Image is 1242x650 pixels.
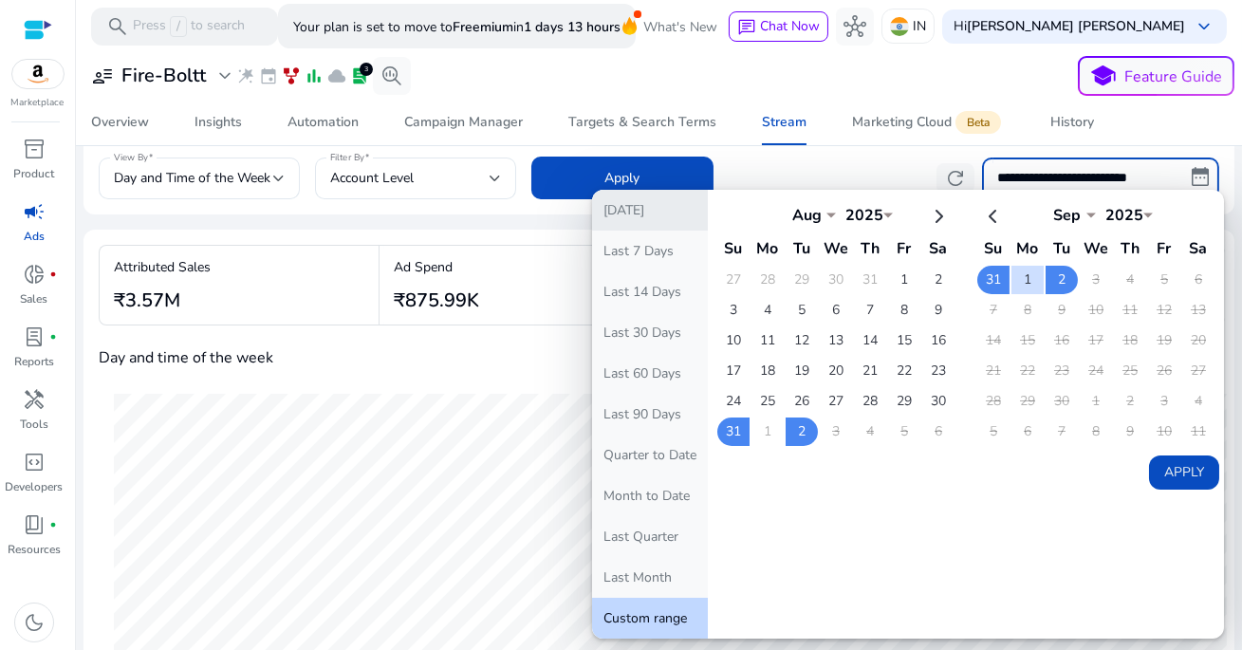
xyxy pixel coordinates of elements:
p: Reports [14,353,54,370]
p: Developers [6,478,64,495]
span: / [170,16,187,37]
span: Beta [955,111,1001,134]
b: 1 days 13 hours [524,18,621,36]
p: Ad Spend [394,257,479,277]
span: Account Level [330,169,414,187]
span: Apply [605,168,640,188]
span: chat [737,18,756,37]
button: Last 60 Days [592,353,708,394]
p: Press to search [133,16,245,37]
p: Your plan is set to move to in [293,10,621,44]
h3: ₹875.99K [394,289,479,312]
span: campaign [23,200,46,223]
button: search_insights [373,57,411,95]
div: Overview [91,116,149,129]
div: 2025 [836,205,893,226]
span: fiber_manual_record [49,333,57,341]
p: Tools [20,416,48,433]
span: search_insights [380,65,403,87]
span: code_blocks [23,451,46,474]
p: Feature Guide [1125,65,1223,88]
button: Apply [1149,455,1219,490]
div: Targets & Search Terms [568,116,716,129]
span: Chat Now [760,17,820,35]
span: expand_more [213,65,236,87]
span: lab_profile [350,66,369,85]
span: hub [843,15,866,38]
div: History [1050,116,1094,129]
span: refresh [944,167,967,190]
mat-label: Filter By [330,151,365,164]
p: IN [913,9,926,43]
div: Automation [287,116,359,129]
button: Last 30 Days [592,312,708,353]
button: Apply [531,157,714,199]
span: wand_stars [236,66,255,85]
div: Campaign Manager [404,116,523,129]
button: [DATE] [592,190,708,231]
button: Last Month [592,557,708,598]
button: Last 7 Days [592,231,708,271]
h3: ₹3.57M [114,289,211,312]
span: user_attributes [91,65,114,87]
p: Sales [21,290,48,307]
b: [PERSON_NAME] [PERSON_NAME] [967,17,1185,35]
div: Sep [1039,205,1096,226]
span: inventory_2 [23,138,46,160]
div: 3 [360,63,373,76]
button: Quarter to Date [592,435,708,475]
button: Last Quarter [592,516,708,557]
span: book_4 [23,513,46,536]
button: hub [836,8,874,46]
button: schoolFeature Guide [1078,56,1234,96]
p: Product [14,165,55,182]
h4: Day and time of the week [99,349,273,367]
h3: Fire-Boltt [121,65,206,87]
span: Day and Time of the Week [114,169,270,187]
p: Ads [24,228,45,245]
span: lab_profile [23,325,46,348]
div: 2025 [1096,205,1153,226]
span: keyboard_arrow_down [1193,15,1215,38]
span: family_history [282,66,301,85]
span: handyman [23,388,46,411]
span: search [106,15,129,38]
button: Custom range [592,598,708,639]
div: Insights [195,116,242,129]
div: Marketing Cloud [852,115,1005,130]
button: Last 90 Days [592,394,708,435]
p: Hi [954,20,1185,33]
button: Month to Date [592,475,708,516]
span: school [1090,63,1118,90]
button: refresh [936,163,974,194]
mat-label: View By [114,151,149,164]
div: Aug [779,205,836,226]
div: Stream [762,116,806,129]
span: event [259,66,278,85]
img: amazon.svg [12,60,64,88]
span: dark_mode [23,611,46,634]
span: fiber_manual_record [49,270,57,278]
p: Resources [8,541,61,558]
img: in.svg [890,17,909,36]
p: Marketplace [11,96,65,110]
span: fiber_manual_record [49,521,57,529]
b: Freemium [453,18,513,36]
span: What's New [643,10,717,44]
span: donut_small [23,263,46,286]
button: chatChat Now [729,11,828,42]
p: Attributed Sales [114,257,211,277]
span: bar_chart [305,66,324,85]
button: Last 14 Days [592,271,708,312]
span: cloud [327,66,346,85]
